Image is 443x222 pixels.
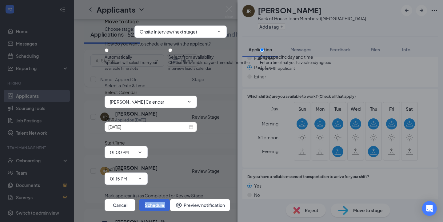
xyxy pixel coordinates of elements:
div: Select a Date & Time [105,82,338,89]
svg: ChevronDown [187,99,192,104]
button: Schedule [139,199,170,211]
span: Choose an available day and time slot from the interview lead’s calendar [168,60,260,72]
div: How do you want to schedule time with the applicant? [105,40,338,47]
svg: ChevronDown [138,176,142,181]
div: Automatically [105,54,168,60]
input: End time [110,175,135,182]
input: Sep 16, 2025 [108,124,188,130]
svg: ChevronDown [138,150,142,155]
div: Select from availability [168,54,260,60]
button: Preview notificationEye [170,199,230,211]
div: Set a specific day and time [260,54,338,60]
h3: Move to stage [105,18,139,26]
span: Mark applicant(s) as Completed for Review Stage [105,192,203,199]
span: Date [105,116,114,121]
span: End Time [105,166,123,172]
span: Select Calendar [105,89,137,95]
svg: ChevronDown [217,29,221,34]
span: Start Time [105,140,125,145]
button: Cancel [105,199,135,211]
span: Enter a time that you have already agreed upon with applicant [260,60,338,72]
input: Start time [110,149,135,156]
div: Open Intercom Messenger [422,201,437,216]
span: Applicant will select from your available time slots [105,60,168,72]
span: Choose stage : [105,26,134,38]
svg: Eye [175,201,182,209]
